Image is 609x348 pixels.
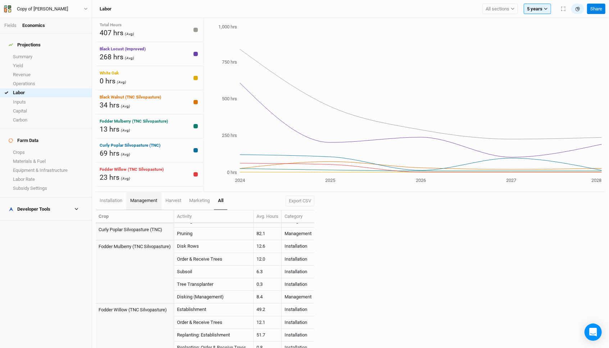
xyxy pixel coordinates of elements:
[254,228,282,240] td: 82.1
[416,178,426,183] tspan: 2026
[177,256,222,262] a: Order & Receive Trees
[100,173,119,182] span: 23 hrs
[524,4,551,14] button: 5 years
[282,278,314,291] td: Installation
[100,149,119,157] span: 69 hrs
[121,176,130,181] span: (Avg)
[96,223,174,235] td: Curly Poplar Silvopasture (TNC)
[100,6,112,12] h3: Labor
[254,291,282,303] td: 8.4
[100,22,122,27] span: Total Hours
[222,96,237,101] tspan: 500 hrs
[100,70,119,75] span: White Oak
[121,104,130,109] span: (Avg)
[131,198,158,203] span: management
[100,29,123,37] span: 407 hrs
[177,332,230,338] a: Replanting: Establishment
[100,77,115,85] span: 0 hrs
[177,320,222,325] a: Order & Receive Trees
[486,5,509,13] span: All sections
[254,329,282,342] td: 51.7
[9,42,41,48] div: Projections
[117,80,126,84] span: (Avg)
[4,202,87,216] h4: Developer Tools
[282,291,314,303] td: Management
[587,4,605,14] button: Share
[100,167,164,172] span: Fodder Willow (TNC Silvopasture)
[282,329,314,342] td: Installation
[100,53,123,61] span: 268 hrs
[100,143,160,148] span: Curly Poplar Silvopasture (TNC)
[17,5,68,13] div: Copy of Coffelt
[177,243,199,249] a: Disk Rows
[100,119,168,124] span: Fodder Mulberry (TNC Silvopasture)
[4,23,17,28] a: Fields
[177,307,206,312] a: Establishment
[121,128,130,133] span: (Avg)
[482,4,518,14] button: All sections
[100,198,122,203] span: installation
[282,303,314,316] td: Installation
[177,231,192,236] a: Pruning
[222,133,237,138] tspan: 250 hrs
[9,138,38,143] div: Farm Data
[96,240,174,253] td: Fodder Mulberry (TNC Silvopasture)
[22,22,45,29] div: Economics
[125,56,134,60] span: (Avg)
[585,324,602,341] div: Open Intercom Messenger
[506,178,517,183] tspan: 2027
[282,240,314,253] td: Installation
[100,101,119,109] span: 34 hrs
[222,59,237,65] tspan: 750 hrs
[282,266,314,278] td: Installation
[100,46,146,51] span: Black Locust (Improved)
[218,24,237,29] tspan: 1,000 hrs
[174,210,254,223] th: Activity
[326,178,336,183] tspan: 2025
[189,198,210,203] span: marketing
[125,32,134,36] span: (Avg)
[218,198,223,203] span: All
[100,125,119,133] span: 13 hrs
[254,316,282,329] td: 12.1
[96,303,174,316] td: Fodder Willow (TNC Silvopasture)
[282,228,314,240] td: Management
[235,178,245,183] tspan: 2024
[282,253,314,266] td: Installation
[177,281,213,287] a: Tree Transplanter
[227,170,237,175] tspan: 0 hrs
[4,5,88,13] button: Copy of [PERSON_NAME]
[177,294,224,299] a: Disking (Management)
[254,253,282,266] td: 12.0
[254,278,282,291] td: 0.3
[286,196,314,206] button: Export CSV
[282,316,314,329] td: Installation
[591,178,601,183] tspan: 2028
[254,303,282,316] td: 49.2
[254,210,282,223] th: Avg. Hours
[100,95,161,100] span: Black Walnut (TNC Silvopasture)
[254,240,282,253] td: 12.6
[96,210,174,223] th: Crop
[165,198,181,203] span: harvest
[254,266,282,278] td: 6.3
[9,206,50,212] div: Developer Tools
[177,269,192,274] a: Subsoil
[17,5,68,13] div: Copy of [PERSON_NAME]
[282,210,314,223] th: Category
[121,152,130,157] span: (Avg)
